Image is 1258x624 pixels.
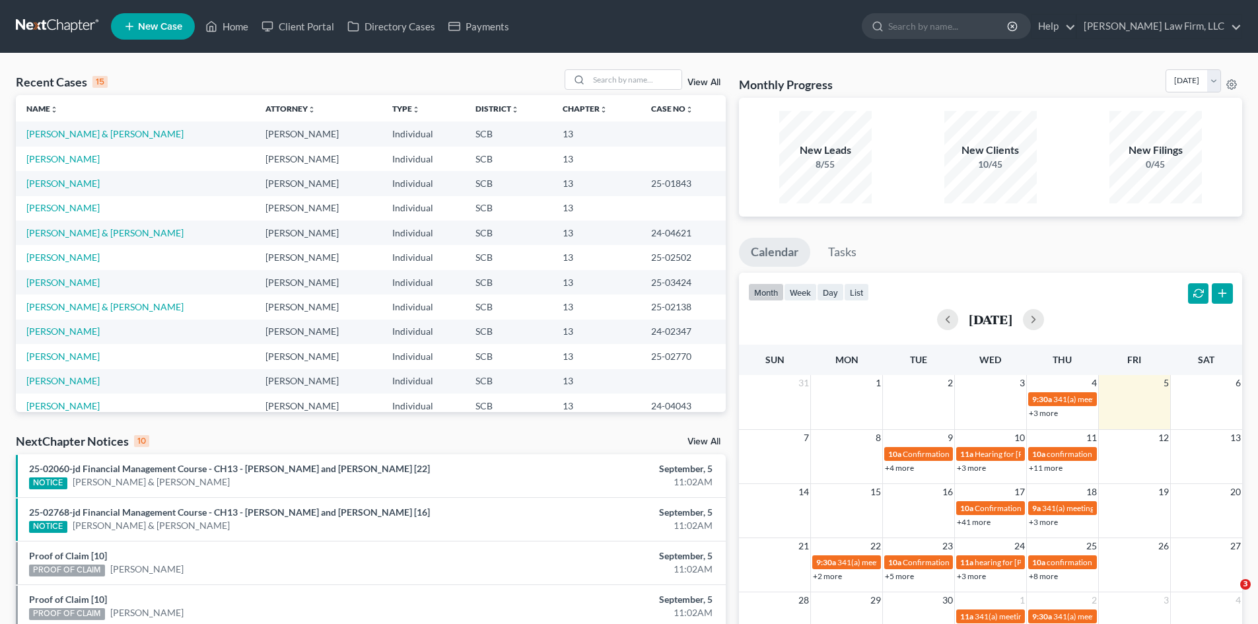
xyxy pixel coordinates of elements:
a: [PERSON_NAME] [110,606,184,619]
td: Individual [382,121,465,146]
div: 10 [134,435,149,447]
span: 341(a) meeting for [PERSON_NAME] [1042,503,1170,513]
td: Individual [382,245,465,269]
a: Districtunfold_more [475,104,519,114]
i: unfold_more [600,106,608,114]
span: 24 [1013,538,1026,554]
span: 5 [1162,375,1170,391]
div: September, 5 [493,506,713,519]
td: 25-03424 [641,270,726,295]
a: [PERSON_NAME] [110,563,184,576]
i: unfold_more [412,106,420,114]
div: September, 5 [493,593,713,606]
a: [PERSON_NAME] & [PERSON_NAME] [26,128,184,139]
td: 13 [552,270,641,295]
td: SCB [465,295,552,319]
span: Sun [765,354,785,365]
td: 24-04621 [641,221,726,245]
td: SCB [465,245,552,269]
a: [PERSON_NAME] [26,277,100,288]
td: 13 [552,121,641,146]
td: SCB [465,121,552,146]
td: [PERSON_NAME] [255,344,382,368]
span: Mon [835,354,858,365]
span: Confirmation Hearing for [PERSON_NAME] [975,503,1126,513]
td: 13 [552,245,641,269]
a: Home [199,15,255,38]
td: 25-01843 [641,171,726,195]
span: 7 [802,430,810,446]
span: 10a [960,503,973,513]
i: unfold_more [308,106,316,114]
td: SCB [465,147,552,171]
h2: [DATE] [969,312,1012,326]
span: confirmation hearing for [PERSON_NAME] [1047,557,1195,567]
a: Case Nounfold_more [651,104,693,114]
td: 25-02770 [641,344,726,368]
td: Individual [382,196,465,221]
a: [PERSON_NAME] [26,400,100,411]
td: SCB [465,394,552,418]
span: 27 [1229,538,1242,554]
span: 1 [1018,592,1026,608]
td: [PERSON_NAME] [255,320,382,344]
td: 25-02138 [641,295,726,319]
span: 12 [1157,430,1170,446]
a: Directory Cases [341,15,442,38]
a: [PERSON_NAME] [26,153,100,164]
div: New Leads [779,143,872,158]
td: SCB [465,320,552,344]
a: [PERSON_NAME] & [PERSON_NAME] [26,227,184,238]
span: 11a [960,557,973,567]
a: Chapterunfold_more [563,104,608,114]
a: [PERSON_NAME] & [PERSON_NAME] [73,519,230,532]
td: [PERSON_NAME] [255,147,382,171]
a: [PERSON_NAME] [26,178,100,189]
button: day [817,283,844,301]
div: New Filings [1109,143,1202,158]
button: list [844,283,869,301]
span: 341(a) meeting for [PERSON_NAME] [1053,611,1181,621]
span: 9 [946,430,954,446]
span: New Case [138,22,182,32]
div: NextChapter Notices [16,433,149,449]
div: PROOF OF CLAIM [29,608,105,620]
a: +2 more [813,571,842,581]
a: +3 more [1029,517,1058,527]
input: Search by name... [888,14,1009,38]
span: 10a [1032,557,1045,567]
span: 3 [1018,375,1026,391]
span: Sat [1198,354,1214,365]
i: unfold_more [685,106,693,114]
td: [PERSON_NAME] [255,196,382,221]
span: 18 [1085,484,1098,500]
span: 11a [960,611,973,621]
div: 11:02AM [493,563,713,576]
span: 3 [1162,592,1170,608]
div: NOTICE [29,521,67,533]
a: Attorneyunfold_more [265,104,316,114]
span: 6 [1234,375,1242,391]
td: 24-04043 [641,394,726,418]
span: 15 [869,484,882,500]
button: week [784,283,817,301]
span: 14 [797,484,810,500]
div: 0/45 [1109,158,1202,171]
div: Recent Cases [16,74,108,90]
div: NOTICE [29,477,67,489]
a: View All [687,437,720,446]
td: [PERSON_NAME] [255,245,382,269]
h3: Monthly Progress [739,77,833,92]
a: Typeunfold_more [392,104,420,114]
span: 2 [946,375,954,391]
span: 28 [797,592,810,608]
i: unfold_more [50,106,58,114]
td: SCB [465,369,552,394]
span: hearing for [PERSON_NAME] [975,557,1076,567]
span: 22 [869,538,882,554]
td: [PERSON_NAME] [255,394,382,418]
span: 19 [1157,484,1170,500]
span: 9:30a [1032,394,1052,404]
div: 11:02AM [493,519,713,532]
a: [PERSON_NAME] [26,252,100,263]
